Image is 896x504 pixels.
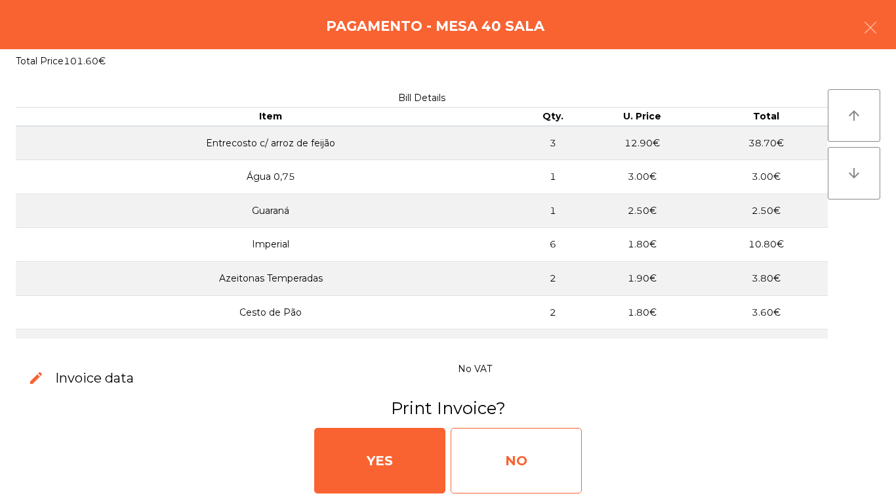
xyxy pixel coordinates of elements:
[64,55,106,67] span: 101.60€
[526,160,580,194] td: 1
[526,194,580,228] td: 1
[16,108,526,126] th: Item
[704,295,828,329] td: 3.60€
[846,165,862,181] i: arrow_downward
[458,363,492,375] span: No VAT
[580,108,704,126] th: U. Price
[704,160,828,194] td: 3.00€
[16,262,526,296] td: Azeitonas Temperadas
[16,55,64,67] span: Total Price
[526,228,580,262] td: 6
[580,329,704,364] td: 11.50€
[704,262,828,296] td: 3.80€
[526,295,580,329] td: 2
[828,147,880,199] button: arrow_downward
[16,295,526,329] td: Cesto de Pão
[704,194,828,228] td: 2.50€
[526,262,580,296] td: 2
[704,329,828,364] td: 23.00€
[704,228,828,262] td: 10.80€
[704,108,828,126] th: Total
[451,428,582,493] div: NO
[18,360,55,397] button: edit
[580,228,704,262] td: 1.80€
[580,194,704,228] td: 2.50€
[15,396,881,420] h3: Print Invoice?
[326,16,544,36] h4: Pagamento - Mesa 40 Sala
[16,194,526,228] td: Guaraná
[580,295,704,329] td: 1.80€
[526,126,580,160] td: 3
[16,228,526,262] td: Imperial
[16,126,526,160] td: Entrecosto c/ arroz de feijão
[580,126,704,160] td: 12.90€
[28,370,44,386] span: edit
[16,329,526,364] td: Bitoque
[398,92,445,104] span: Bill Details
[16,160,526,194] td: Água 0,75
[314,428,445,493] div: YES
[580,160,704,194] td: 3.00€
[846,108,862,123] i: arrow_upward
[580,262,704,296] td: 1.90€
[526,329,580,364] td: 2
[55,369,134,387] h3: Invoice data
[526,108,580,126] th: Qty.
[704,126,828,160] td: 38.70€
[828,89,880,142] button: arrow_upward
